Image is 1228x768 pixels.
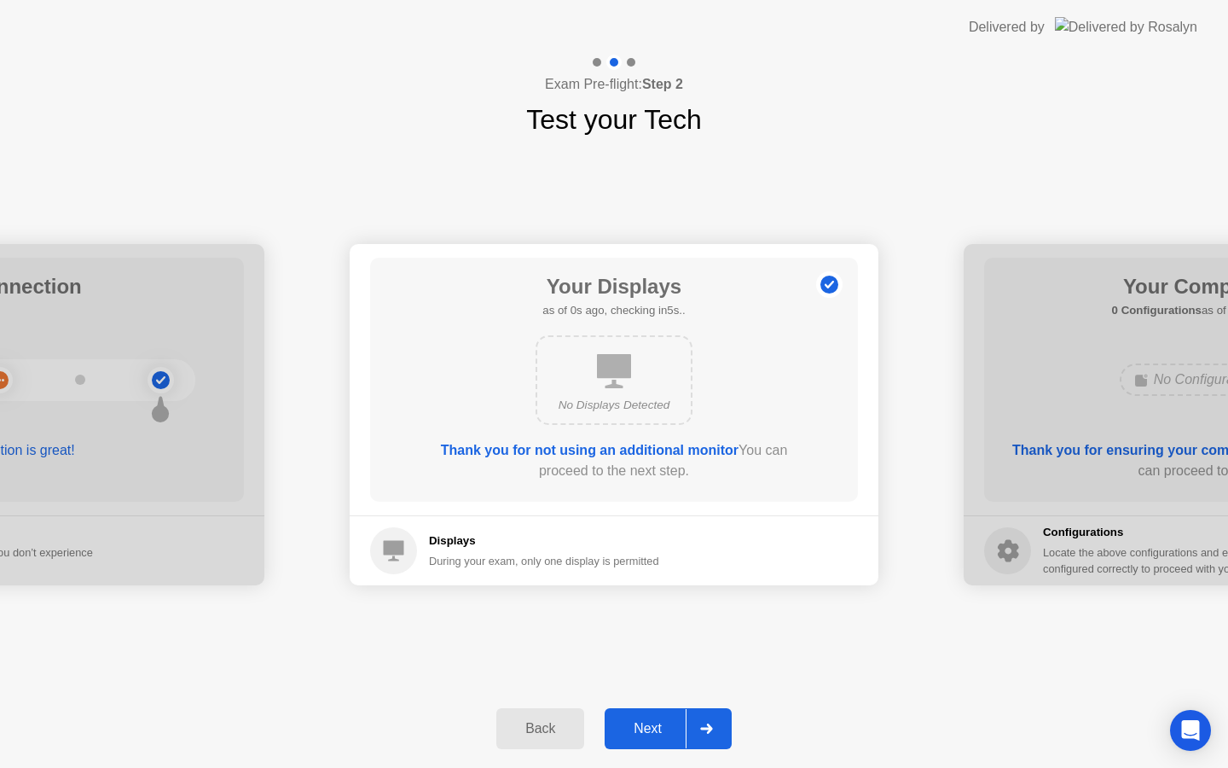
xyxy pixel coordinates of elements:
[1170,710,1211,751] div: Open Intercom Messenger
[551,397,677,414] div: No Displays Detected
[501,721,579,736] div: Back
[642,77,683,91] b: Step 2
[545,74,683,95] h4: Exam Pre-flight:
[542,271,685,302] h1: Your Displays
[610,721,686,736] div: Next
[542,302,685,319] h5: as of 0s ago, checking in5s..
[429,553,659,569] div: During your exam, only one display is permitted
[969,17,1045,38] div: Delivered by
[526,99,702,140] h1: Test your Tech
[419,440,809,481] div: You can proceed to the next step.
[496,708,584,749] button: Back
[1055,17,1197,37] img: Delivered by Rosalyn
[605,708,732,749] button: Next
[441,443,739,457] b: Thank you for not using an additional monitor
[429,532,659,550] h5: Displays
